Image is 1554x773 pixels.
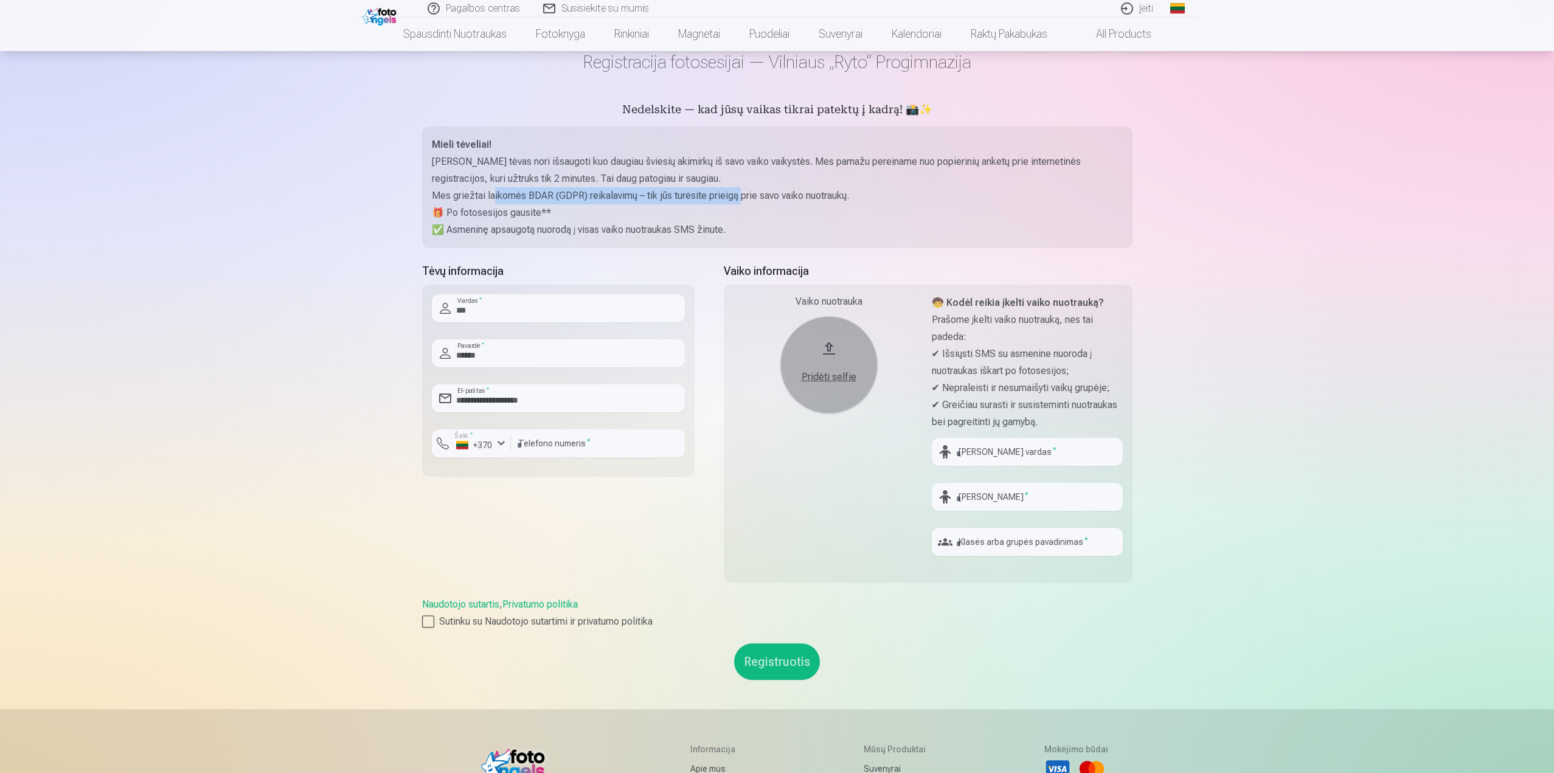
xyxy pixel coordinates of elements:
p: ✔ Nepraleisti ir nesumaišyti vaikų grupėje; [932,380,1123,397]
button: Šalis*+370 [432,429,511,457]
h5: Informacija [690,743,771,755]
div: Pridėti selfie [793,370,865,384]
h5: Mūsų produktai [864,743,952,755]
h5: Tėvų informacija [422,263,695,280]
h5: Mokėjimo būdai [1044,743,1108,755]
div: +370 [456,439,493,451]
a: All products [1062,17,1166,51]
a: Raktų pakabukas [956,17,1062,51]
a: Naudotojo sutartis [422,598,499,610]
a: Rinkiniai [600,17,664,51]
img: /fa2 [362,5,400,26]
p: Mes griežtai laikomės BDAR (GDPR) reikalavimų – tik jūs turėsite prieigą prie savo vaiko nuotraukų. [432,187,1123,204]
label: Šalis [451,431,476,440]
button: Registruotis [734,643,820,680]
a: Puodeliai [735,17,804,51]
a: Privatumo politika [502,598,578,610]
strong: Mieli tėveliai! [432,139,491,150]
div: Vaiko nuotrauka [734,294,924,309]
div: , [422,597,1133,629]
p: ✔ Išsiųsti SMS su asmenine nuoroda į nuotraukas iškart po fotosesijos; [932,345,1123,380]
a: Spausdinti nuotraukas [389,17,521,51]
label: Sutinku su Naudotojo sutartimi ir privatumo politika [422,614,1133,629]
h5: Nedelskite — kad jūsų vaikas tikrai patektų į kadrą! 📸✨ [422,102,1133,119]
p: 🎁 Po fotosesijos gausite** [432,204,1123,221]
a: Magnetai [664,17,735,51]
a: Fotoknyga [521,17,600,51]
a: Suvenyrai [804,17,877,51]
p: ✔ Greičiau surasti ir susisteminti nuotraukas bei pagreitinti jų gamybą. [932,397,1123,431]
p: ✅ Asmeninę apsaugotą nuorodą į visas vaiko nuotraukas SMS žinute. [432,221,1123,238]
p: Prašome įkelti vaiko nuotrauką, nes tai padeda: [932,311,1123,345]
a: Kalendoriai [877,17,956,51]
h5: Vaiko informacija [724,263,1133,280]
p: [PERSON_NAME] tėvas nori išsaugoti kuo daugiau šviesių akimirkų iš savo vaiko vaikystės. Mes pama... [432,153,1123,187]
button: Pridėti selfie [780,316,878,414]
h1: Registracija fotosesijai — Vilniaus „Ryto“ Progimnazija [422,51,1133,73]
strong: 🧒 Kodėl reikia įkelti vaiko nuotrauką? [932,297,1104,308]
